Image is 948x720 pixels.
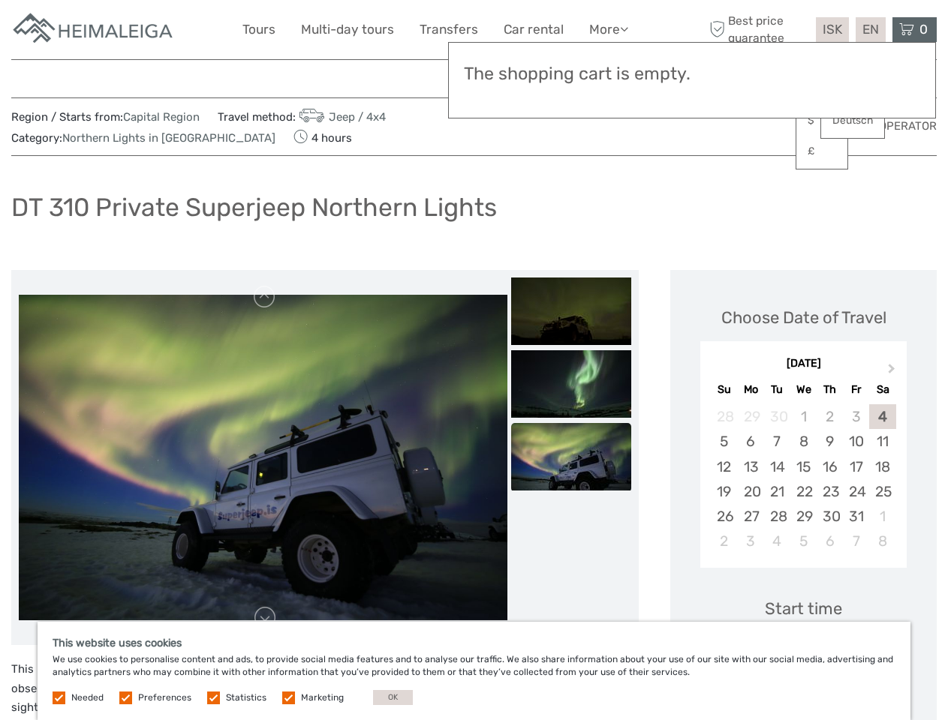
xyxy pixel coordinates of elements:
div: Sa [869,379,895,400]
a: More [589,19,628,40]
a: £ [796,138,847,165]
div: Choose Sunday, October 26th, 2025 [711,504,737,529]
div: Choose Sunday, November 2nd, 2025 [711,529,737,553]
div: Not available Sunday, September 28th, 2025 [711,404,737,429]
div: month 2025-10 [705,404,901,553]
div: Tu [764,379,790,400]
label: Needed [71,691,104,704]
label: Preferences [138,691,191,704]
div: Not available Tuesday, September 30th, 2025 [764,404,790,429]
div: Choose Friday, October 17th, 2025 [843,454,869,479]
span: 0 [917,22,930,37]
img: Apartments in Reykjavik [11,11,176,48]
div: Choose Wednesday, October 22nd, 2025 [790,479,817,504]
a: Northern Lights in [GEOGRAPHIC_DATA] [62,131,275,145]
div: We [790,379,817,400]
div: Not available Wednesday, October 1st, 2025 [790,404,817,429]
span: Best price guarantee [706,13,812,46]
img: 3461b4c5108741fbbd4b5b056beefd0f_main_slider.jpg [19,295,507,620]
div: Choose Thursday, October 30th, 2025 [817,504,843,529]
div: We use cookies to personalise content and ads, to provide social media features and to analyse ou... [38,622,910,720]
img: c91789d7c26a42a4bbb4687f621beddf_slider_thumbnail.jpg [511,350,631,418]
div: Choose Tuesday, October 14th, 2025 [764,454,790,479]
div: Choose Friday, October 24th, 2025 [843,479,869,504]
div: Choose Friday, October 31st, 2025 [843,504,869,529]
div: Choose Saturday, October 18th, 2025 [869,454,895,479]
a: Transfers [420,19,478,40]
div: Fr [843,379,869,400]
div: Choose Wednesday, October 29th, 2025 [790,504,817,529]
div: Choose Tuesday, October 21st, 2025 [764,479,790,504]
div: Choose Thursday, October 9th, 2025 [817,429,843,454]
div: Choose Date of Travel [721,306,886,329]
a: Deutsch [821,107,884,134]
div: Start time [765,597,842,620]
img: ac05cf40673440bcb3e8cf4c9c0c4d50_slider_thumbnail.jpg [511,277,631,345]
div: Choose Monday, November 3rd, 2025 [738,529,764,553]
h5: This website uses cookies [53,637,895,649]
div: Choose Saturday, October 4th, 2025 [869,404,895,429]
div: Choose Monday, October 27th, 2025 [738,504,764,529]
div: Not available Thursday, October 2nd, 2025 [817,404,843,429]
span: ISK [823,22,842,37]
div: Choose Sunday, October 5th, 2025 [711,429,737,454]
div: Choose Monday, October 6th, 2025 [738,429,764,454]
a: Tours [242,19,275,40]
div: Not available Friday, October 3rd, 2025 [843,404,869,429]
label: Statistics [226,691,266,704]
a: Car rental [504,19,564,40]
span: Region / Starts from: [11,109,200,125]
img: 3461b4c5108741fbbd4b5b056beefd0f_slider_thumbnail.jpg [511,423,631,490]
button: Open LiveChat chat widget [173,23,191,41]
p: We're away right now. Please check back later! [21,26,170,38]
a: Capital Region [123,110,200,124]
div: Choose Saturday, October 25th, 2025 [869,479,895,504]
div: Choose Monday, October 13th, 2025 [738,454,764,479]
div: Choose Friday, November 7th, 2025 [843,529,869,553]
div: Choose Thursday, October 16th, 2025 [817,454,843,479]
div: Choose Saturday, November 8th, 2025 [869,529,895,553]
h1: DT 310 Private Superjeep Northern Lights [11,192,497,223]
div: Choose Sunday, October 19th, 2025 [711,479,737,504]
div: Mo [738,379,764,400]
div: Choose Wednesday, October 8th, 2025 [790,429,817,454]
div: Choose Sunday, October 12th, 2025 [711,454,737,479]
div: Not available Monday, September 29th, 2025 [738,404,764,429]
div: Choose Tuesday, October 7th, 2025 [764,429,790,454]
a: Jeep / 4x4 [296,110,386,124]
div: Choose Monday, October 20th, 2025 [738,479,764,504]
a: $ [796,107,847,134]
div: Th [817,379,843,400]
div: Su [711,379,737,400]
div: Choose Tuesday, October 28th, 2025 [764,504,790,529]
button: OK [373,690,413,705]
div: Choose Saturday, October 11th, 2025 [869,429,895,454]
div: Choose Tuesday, November 4th, 2025 [764,529,790,553]
div: Choose Wednesday, October 15th, 2025 [790,454,817,479]
span: 4 hours [293,127,352,148]
div: EN [856,17,886,42]
div: Choose Thursday, November 6th, 2025 [817,529,843,553]
div: Choose Friday, October 10th, 2025 [843,429,869,454]
label: Marketing [301,691,344,704]
div: Choose Thursday, October 23rd, 2025 [817,479,843,504]
button: Next Month [881,360,905,384]
div: Choose Wednesday, November 5th, 2025 [790,529,817,553]
span: Travel method: [218,106,386,127]
a: Multi-day tours [301,19,394,40]
span: Category: [11,130,275,146]
div: Choose Saturday, November 1st, 2025 [869,504,895,529]
div: [DATE] [700,356,907,372]
h3: The shopping cart is empty. [464,64,920,85]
